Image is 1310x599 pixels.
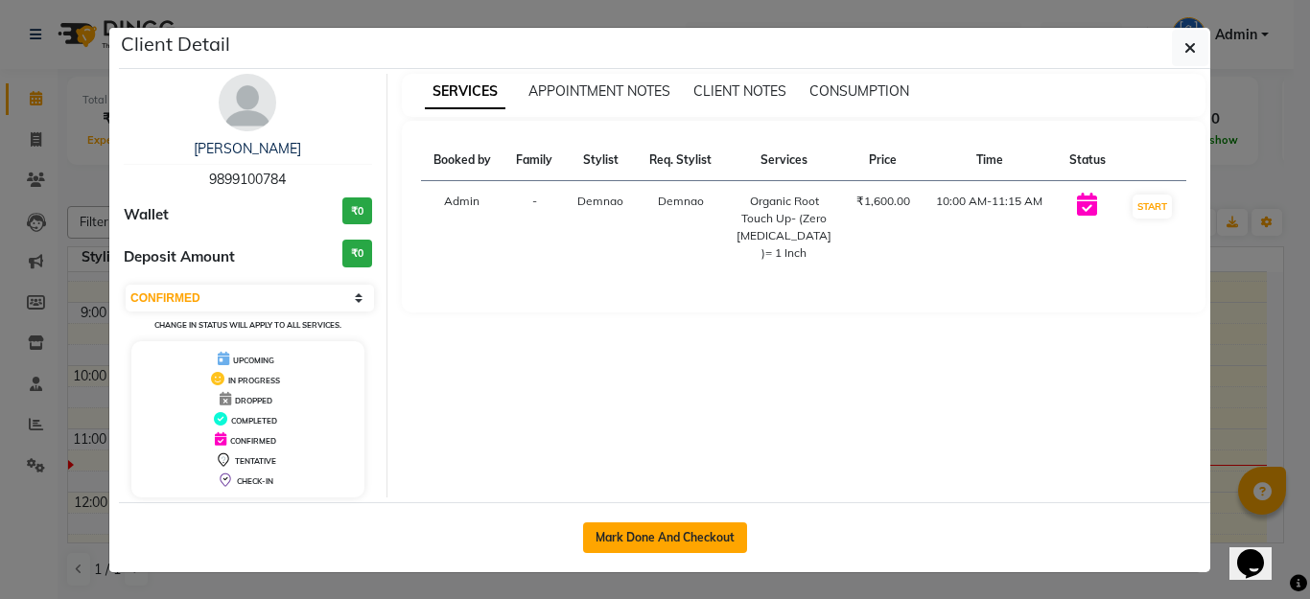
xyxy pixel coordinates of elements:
th: Family [503,140,565,181]
th: Booked by [421,140,504,181]
th: Req. Stylist [637,140,725,181]
h3: ₹0 [342,197,372,225]
img: avatar [219,74,276,131]
span: CHECK-IN [237,476,273,486]
td: 10:00 AM-11:15 AM [923,181,1056,274]
td: - [503,181,565,274]
span: Demnao [658,194,704,208]
span: COMPLETED [231,416,277,426]
span: CLIENT NOTES [693,82,786,100]
th: Stylist [565,140,636,181]
span: 9899100784 [209,171,286,188]
span: CONSUMPTION [809,82,909,100]
span: APPOINTMENT NOTES [528,82,670,100]
iframe: chat widget [1229,522,1291,580]
span: DROPPED [235,396,272,405]
button: Mark Done And Checkout [583,522,747,553]
span: IN PROGRESS [228,376,280,385]
span: CONFIRMED [230,436,276,446]
td: Admin [421,181,504,274]
span: Demnao [577,194,623,208]
div: ₹1,600.00 [855,193,912,210]
span: Wallet [124,204,169,226]
th: Price [844,140,924,181]
h5: Client Detail [121,30,230,58]
span: SERVICES [425,75,505,109]
small: Change in status will apply to all services. [154,320,341,330]
th: Services [725,140,844,181]
th: Time [923,140,1056,181]
div: Organic Root Touch Up- (Zero [MEDICAL_DATA])= 1 Inch [737,193,832,262]
th: Status [1057,140,1118,181]
span: TENTATIVE [235,456,276,466]
h3: ₹0 [342,240,372,267]
button: START [1133,195,1172,219]
span: Deposit Amount [124,246,235,268]
a: [PERSON_NAME] [194,140,301,157]
span: UPCOMING [233,356,274,365]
